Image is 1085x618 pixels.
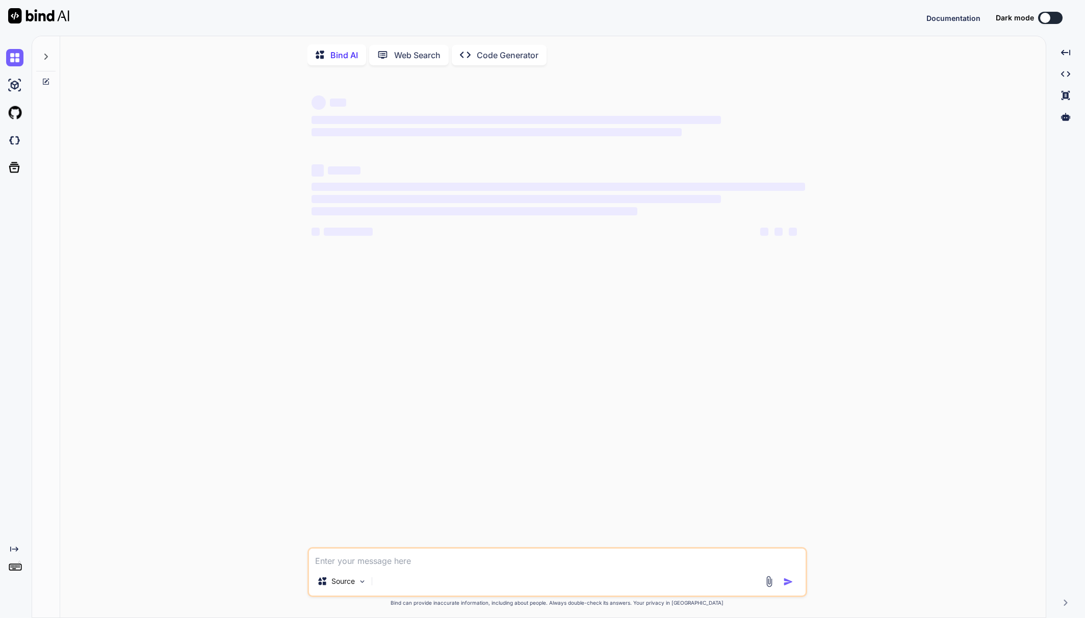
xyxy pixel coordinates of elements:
[996,13,1034,23] span: Dark mode
[6,132,23,149] img: darkCloudIdeIcon
[312,128,682,136] span: ‌
[926,13,980,23] button: Documentation
[330,98,346,107] span: ‌
[8,8,69,23] img: Bind AI
[330,49,358,61] p: Bind AI
[312,164,324,177] span: ‌
[6,49,23,66] img: chat
[6,104,23,121] img: githubLight
[783,577,793,587] img: icon
[312,116,721,124] span: ‌
[312,95,326,110] span: ‌
[312,183,805,191] span: ‌
[6,77,23,94] img: ai-studio
[312,195,721,203] span: ‌
[760,228,768,236] span: ‌
[324,228,373,236] span: ‌
[358,577,367,586] img: Pick Models
[331,576,355,586] p: Source
[763,576,775,587] img: attachment
[477,49,538,61] p: Code Generator
[307,599,807,607] p: Bind can provide inaccurate information, including about people. Always double-check its answers....
[394,49,441,61] p: Web Search
[926,14,980,22] span: Documentation
[789,228,797,236] span: ‌
[312,228,320,236] span: ‌
[328,166,360,175] span: ‌
[312,207,637,215] span: ‌
[774,228,783,236] span: ‌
